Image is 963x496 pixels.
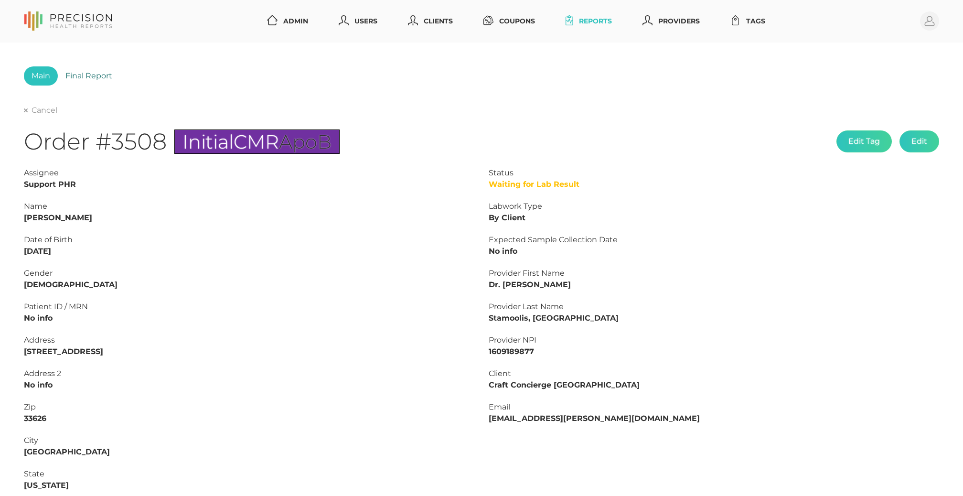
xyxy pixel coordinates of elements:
[727,12,769,30] a: Tags
[24,313,53,323] strong: No info
[489,368,939,379] div: Client
[899,130,939,152] button: Edit
[489,247,517,256] strong: No info
[24,380,53,389] strong: No info
[24,128,340,156] h1: Order #3508
[489,414,700,423] strong: [EMAIL_ADDRESS][PERSON_NAME][DOMAIN_NAME]
[24,447,110,456] strong: [GEOGRAPHIC_DATA]
[489,213,525,222] strong: By Client
[234,130,279,153] span: CMR
[24,247,51,256] strong: [DATE]
[279,130,332,153] span: ApoB
[404,12,457,30] a: Clients
[480,12,539,30] a: Coupons
[58,66,120,86] a: Final Report
[24,268,474,279] div: Gender
[263,12,312,30] a: Admin
[24,234,474,246] div: Date of Birth
[24,347,103,356] strong: [STREET_ADDRESS]
[489,234,939,246] div: Expected Sample Collection Date
[489,180,579,189] span: Waiting for Lab Result
[24,213,92,222] strong: [PERSON_NAME]
[489,313,619,323] strong: Stamoolis, [GEOGRAPHIC_DATA]
[489,201,939,212] div: Labwork Type
[489,334,939,346] div: Provider NPI
[562,12,616,30] a: Reports
[489,380,640,389] strong: Craft Concierge [GEOGRAPHIC_DATA]
[836,130,892,152] button: Edit Tag
[639,12,704,30] a: Providers
[24,368,474,379] div: Address 2
[24,106,57,115] a: Cancel
[489,347,534,356] strong: 1609189877
[24,301,474,313] div: Patient ID / MRN
[335,12,381,30] a: Users
[24,280,118,289] strong: [DEMOGRAPHIC_DATA]
[489,280,571,289] strong: Dr. [PERSON_NAME]
[24,481,69,490] strong: [US_STATE]
[24,66,58,86] a: Main
[182,130,234,153] span: Initial
[24,180,76,189] strong: Support PHR
[24,435,474,446] div: City
[489,167,939,179] div: Status
[489,301,939,313] div: Provider Last Name
[489,268,939,279] div: Provider First Name
[489,401,939,413] div: Email
[24,167,474,179] div: Assignee
[24,414,46,423] strong: 33626
[24,468,474,480] div: State
[24,334,474,346] div: Address
[24,401,474,413] div: Zip
[24,201,474,212] div: Name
